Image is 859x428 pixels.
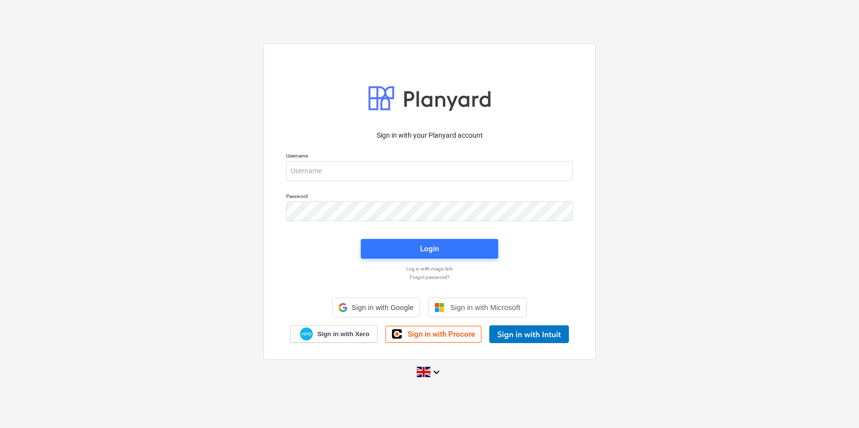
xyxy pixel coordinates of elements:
a: Sign in with Procore [386,326,481,343]
span: Sign in with Microsoft [450,303,520,311]
a: Log in with magic link [281,266,578,272]
button: Login [361,239,498,259]
div: Sign in with Google [332,298,420,317]
input: Username [286,161,573,181]
i: keyboard_arrow_down [430,366,442,378]
img: Microsoft logo [434,303,444,312]
span: Sign in with Xero [317,330,369,339]
p: Username [286,153,573,161]
span: Sign in with Google [351,304,413,311]
p: Password [286,193,573,201]
a: Sign in with Xero [290,325,378,343]
a: Forgot password? [281,274,578,280]
p: Sign in with your Planyard account [286,130,573,141]
div: Login [420,242,439,255]
img: Xero logo [300,327,313,341]
span: Sign in with Procore [408,330,475,339]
